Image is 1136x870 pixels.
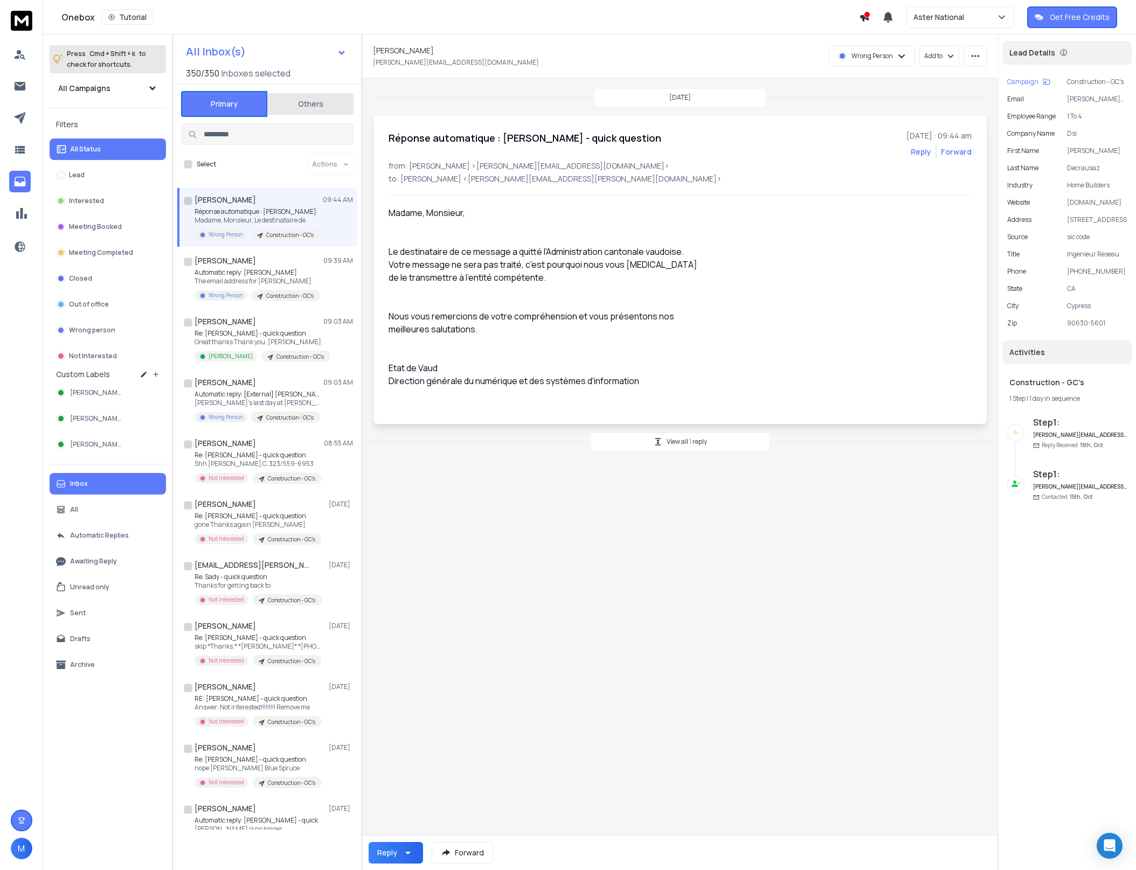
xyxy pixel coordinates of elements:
p: [DATE] [669,93,691,102]
p: Construction - GC's [266,231,314,239]
p: Answer: Not interested!!!!!!!!! Remove me [195,703,322,712]
span: [PERSON_NAME] [70,388,123,397]
p: Re: Sady - quick question [195,573,322,581]
h1: [PERSON_NAME] [195,803,256,814]
button: [PERSON_NAME] [50,382,166,403]
p: Ingenieur Reseau [1067,250,1127,259]
button: Others [267,92,354,116]
h1: [PERSON_NAME] [373,45,434,56]
h1: Construction - GC's [1009,377,1125,388]
button: Automatic Replies [50,525,166,546]
button: Drafts [50,628,166,650]
p: [DATE] [329,622,353,630]
span: [PERSON_NAME] [70,440,123,449]
p: Out of office [69,300,109,309]
span: [PERSON_NAME] [70,414,123,423]
p: Construction - GC's [266,292,314,300]
p: to: [PERSON_NAME] <[PERSON_NAME][EMAIL_ADDRESS][PERSON_NAME][DOMAIN_NAME]> [389,173,972,184]
button: Not Interested [50,345,166,367]
p: Reply Received [1042,441,1103,449]
button: Reply [369,842,423,864]
h1: All Campaigns [58,83,110,94]
p: Wrong Person [209,413,243,421]
p: Add to [924,52,943,60]
p: Email [1007,95,1024,103]
div: Forward [941,147,972,157]
p: Re: [PERSON_NAME] - quick question [195,329,324,338]
p: Shh [PERSON_NAME] C. 323/559-6953 [195,460,322,468]
p: Re: [PERSON_NAME] - quick question [195,755,322,764]
button: Get Free Credits [1027,6,1117,28]
button: Forward [432,842,493,864]
p: Lead [69,171,85,179]
button: Reply [911,147,931,157]
h3: Inboxes selected [221,67,290,80]
button: Awaiting Reply [50,551,166,572]
h6: [PERSON_NAME][EMAIL_ADDRESS][PERSON_NAME][DOMAIN_NAME] [1033,483,1127,491]
p: website [1007,198,1030,207]
p: [PHONE_NUMBER] [1067,267,1127,276]
p: Inbox [70,479,88,488]
p: [DATE] [329,804,353,813]
p: Lead Details [1009,47,1055,58]
p: Re: [PERSON_NAME] - quick question [195,512,322,520]
div: | [1009,394,1125,403]
p: Réponse automatique : [PERSON_NAME] [195,207,320,216]
p: All Status [70,145,101,154]
p: CA [1067,284,1127,293]
p: 09:39 AM [323,256,353,265]
p: 09:03 AM [323,317,353,326]
p: 1 To 4 [1067,112,1127,121]
h1: [PERSON_NAME] [195,742,256,753]
button: All Campaigns [50,78,166,99]
p: Zip [1007,319,1017,328]
button: Meeting Booked [50,216,166,238]
p: Company Name [1007,129,1055,138]
p: Home Builders [1067,181,1127,190]
span: 1 Step [1009,394,1026,403]
p: Closed [69,274,92,283]
div: Open Intercom Messenger [1097,833,1123,859]
p: Wrong Person [209,231,243,239]
div: Activities [1003,340,1132,364]
p: 08:55 AM [324,439,353,448]
p: gone Thanks again [PERSON_NAME] [195,520,322,529]
p: 09:44 AM [323,196,353,204]
button: All Inbox(s) [177,41,355,62]
h3: Filters [50,117,166,132]
p: Construction - GC's [268,475,315,483]
h1: [PERSON_NAME] [195,681,256,692]
p: title [1007,250,1020,259]
p: Not Interested [209,596,244,604]
p: [PERSON_NAME][EMAIL_ADDRESS][DOMAIN_NAME] [373,58,539,67]
h1: [PERSON_NAME] [195,194,256,205]
p: Re: [PERSON_NAME] - quick question [195,451,322,460]
p: [DATE] [329,561,353,569]
button: [PERSON_NAME] [50,408,166,429]
h3: Custom Labels [56,369,110,380]
h1: [PERSON_NAME] [195,316,256,327]
span: 15th, Oct [1080,441,1103,449]
span: 1 [689,437,692,446]
h1: [PERSON_NAME] [195,255,256,266]
p: Thanks for getting back to [195,581,322,590]
h6: Step 1 : [1033,416,1127,429]
p: Construction - GC's [1067,78,1127,86]
p: Wrong person [69,326,115,335]
p: Automatic reply: [PERSON_NAME] - quick [195,816,320,825]
button: Meeting Completed [50,242,166,263]
button: Unread only [50,576,166,598]
h1: [PERSON_NAME] [195,621,256,631]
button: Tutorial [101,10,154,25]
label: Select [197,160,216,169]
h1: [PERSON_NAME] [195,377,256,388]
h1: Réponse automatique : [PERSON_NAME] - quick question [389,130,661,145]
p: Meeting Booked [69,222,122,231]
button: Wrong person [50,319,166,341]
p: State [1007,284,1022,293]
button: M [11,838,32,859]
p: Not Interested [209,778,244,787]
h1: All Inbox(s) [186,46,246,57]
p: nope [PERSON_NAME] Blue Spruce [195,764,322,772]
